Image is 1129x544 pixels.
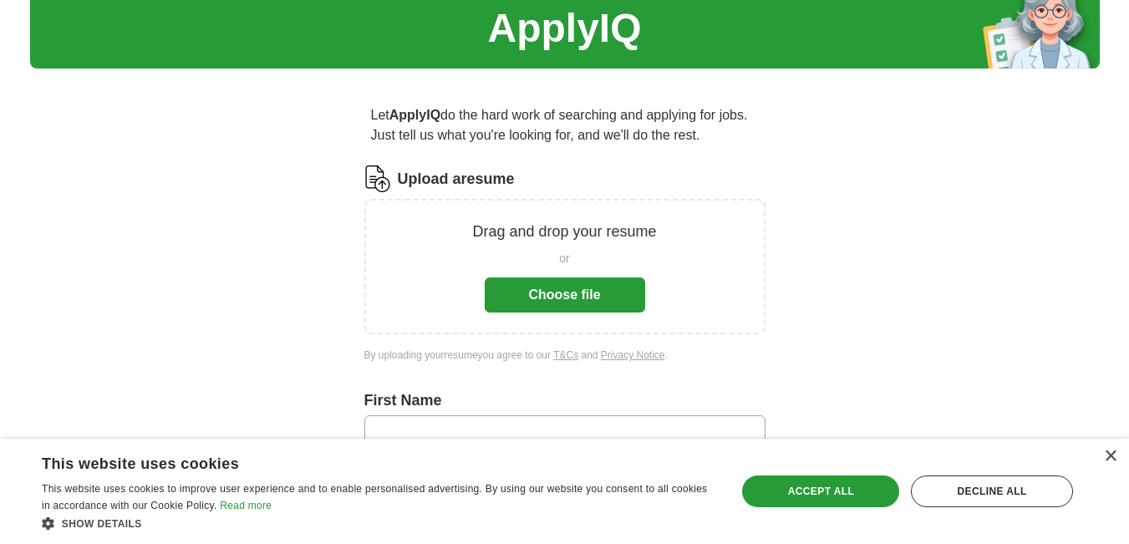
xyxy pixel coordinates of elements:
[364,99,765,152] p: Let do the hard work of searching and applying for jobs. Just tell us what you're looking for, an...
[485,277,645,313] button: Choose file
[1104,450,1116,463] div: Close
[42,449,674,474] div: This website uses cookies
[364,165,391,192] img: CV Icon
[553,349,578,361] a: T&Cs
[364,348,765,363] div: By uploading your resume you agree to our and .
[389,108,440,122] strong: ApplyIQ
[398,168,515,191] label: Upload a resume
[742,475,899,507] div: Accept all
[42,515,716,531] div: Show details
[911,475,1073,507] div: Decline all
[364,389,765,412] label: First Name
[220,500,272,511] a: Read more, opens a new window
[472,221,656,243] p: Drag and drop your resume
[559,250,569,267] span: or
[601,349,665,361] a: Privacy Notice
[62,518,142,530] span: Show details
[42,483,707,511] span: This website uses cookies to improve user experience and to enable personalised advertising. By u...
